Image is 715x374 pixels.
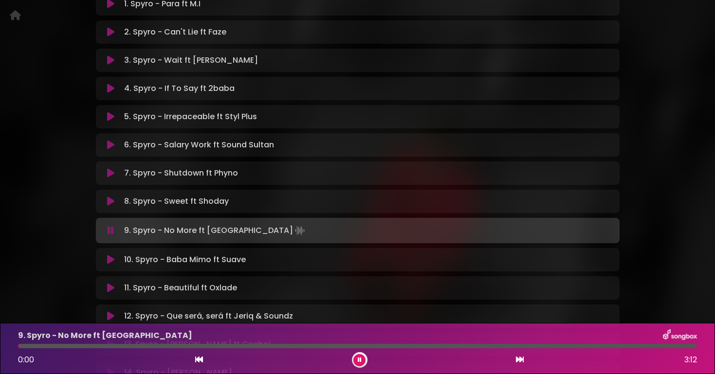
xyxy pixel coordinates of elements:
p: 9. Spyro - No More ft [GEOGRAPHIC_DATA] [124,224,307,237]
p: 6. Spyro - Salary Work ft Sound Sultan [124,139,274,151]
span: 0:00 [18,354,34,365]
p: 5. Spyro - Irrepaceable ft Styl Plus [124,111,257,123]
img: waveform4.gif [293,224,307,237]
p: 4. Spyro - If To Say ft 2baba [124,83,235,94]
p: 7. Spyro - Shutdown ft Phyno [124,167,238,179]
p: 2. Spyro - Can't Lie ft Faze [124,26,226,38]
p: 9. Spyro - No More ft [GEOGRAPHIC_DATA] [18,330,192,341]
p: 10. Spyro - Baba Mimo ft Suave [124,254,246,266]
p: 8. Spyro - Sweet ft Shoday [124,196,229,207]
img: songbox-logo-white.png [663,329,697,342]
p: 11. Spyro - Beautiful ft Oxlade [124,282,237,294]
p: 3. Spyro - Wait ft [PERSON_NAME] [124,54,258,66]
p: 12. Spyro - Que será, será ft Jeriq & Soundz [124,310,293,322]
span: 3:12 [684,354,697,366]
